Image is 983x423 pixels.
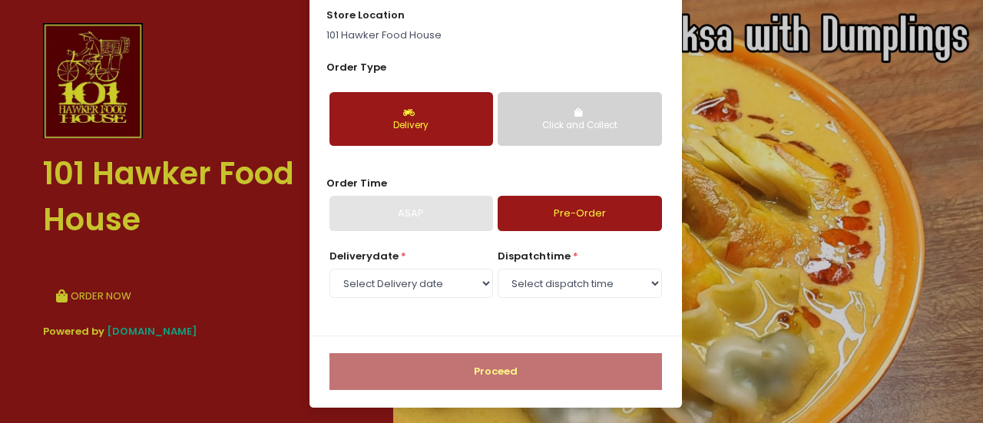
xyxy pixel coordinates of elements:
button: Click and Collect [498,92,661,146]
a: Pre-Order [498,196,661,231]
span: Order Type [326,60,386,74]
span: Delivery date [329,249,399,263]
div: Click and Collect [508,119,650,133]
div: Delivery [340,119,482,133]
span: store location [326,8,405,22]
p: 101 Hawker Food House [326,28,664,43]
button: Delivery [329,92,493,146]
span: dispatch time [498,249,571,263]
span: Order Time [326,176,387,190]
button: Proceed [329,353,662,390]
